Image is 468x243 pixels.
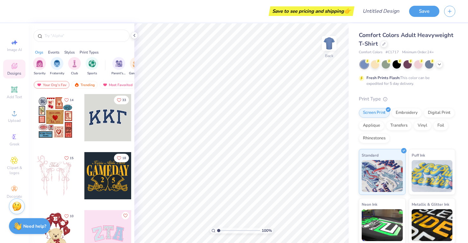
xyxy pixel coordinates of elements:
img: most_fav.gif [103,83,108,87]
span: Greek [10,142,19,147]
span: Decorate [7,194,22,199]
img: Club Image [71,60,78,67]
div: Back [325,53,333,59]
span: Game Day [129,71,144,76]
img: Fraternity Image [53,60,60,67]
div: filter for Sorority [33,57,46,76]
span: Image AI [7,47,22,52]
button: Like [61,212,76,220]
button: Like [114,154,129,162]
span: 14 [70,99,74,102]
div: Rhinestones [359,134,390,143]
span: Puff Ink [412,152,425,158]
strong: Need help? [23,223,46,229]
span: 18 [122,157,126,160]
button: filter button [50,57,64,76]
span: Comfort Colors Adult Heavyweight T-Shirt [359,31,453,48]
img: Parent's Weekend Image [115,60,123,67]
img: Sports Image [89,60,96,67]
button: filter button [129,57,144,76]
div: Transfers [386,121,412,130]
img: most_fav.gif [37,83,42,87]
div: Applique [359,121,384,130]
div: This color can be expedited for 5 day delivery. [366,75,445,86]
div: Styles [64,49,75,55]
img: Game Day Image [133,60,140,67]
div: Screen Print [359,108,390,118]
span: 15 [70,157,74,160]
img: Sorority Image [36,60,43,67]
span: Fraternity [50,71,64,76]
img: Puff Ink [412,160,453,192]
div: Save to see pricing and shipping [270,6,353,16]
span: Designs [7,71,21,76]
input: Try "Alpha" [44,33,125,39]
div: Most Favorited [100,81,136,89]
div: Your Org's Fav [34,81,69,89]
img: Neon Ink [362,209,403,241]
button: filter button [68,57,81,76]
img: Back [323,37,336,50]
button: Save [409,6,439,17]
img: trending.gif [74,83,79,87]
div: filter for Fraternity [50,57,64,76]
span: Clipart & logos [3,165,25,175]
div: Trending [71,81,98,89]
button: Like [114,96,129,104]
span: 100 % [262,228,272,233]
span: Minimum Order: 24 + [402,50,434,55]
span: Club [71,71,78,76]
strong: Fresh Prints Flash: [366,75,400,80]
button: Like [122,212,129,219]
div: Print Types [80,49,99,55]
span: 33 [122,99,126,102]
button: filter button [111,57,126,76]
div: Embroidery [392,108,422,118]
span: Add Text [7,94,22,99]
button: Like [61,96,76,104]
img: Metallic & Glitter Ink [412,209,453,241]
span: 👉 [344,7,351,15]
span: 10 [70,215,74,218]
button: Like [61,154,76,162]
img: Standard [362,160,403,192]
span: Metallic & Glitter Ink [412,201,449,208]
span: Comfort Colors [359,50,382,55]
div: Print Type [359,95,455,103]
input: Untitled Design [358,5,404,18]
div: Orgs [35,49,43,55]
span: Sorority [34,71,46,76]
span: Parent's Weekend [111,71,126,76]
span: Sports [87,71,97,76]
span: Upload [8,118,21,123]
span: Neon Ink [362,201,377,208]
button: filter button [86,57,98,76]
div: Events [48,49,60,55]
span: Standard [362,152,379,158]
div: filter for Sports [86,57,98,76]
div: filter for Game Day [129,57,144,76]
div: Digital Print [424,108,455,118]
button: filter button [33,57,46,76]
div: filter for Club [68,57,81,76]
div: Vinyl [414,121,431,130]
span: # C1717 [386,50,399,55]
div: filter for Parent's Weekend [111,57,126,76]
div: Foil [433,121,448,130]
